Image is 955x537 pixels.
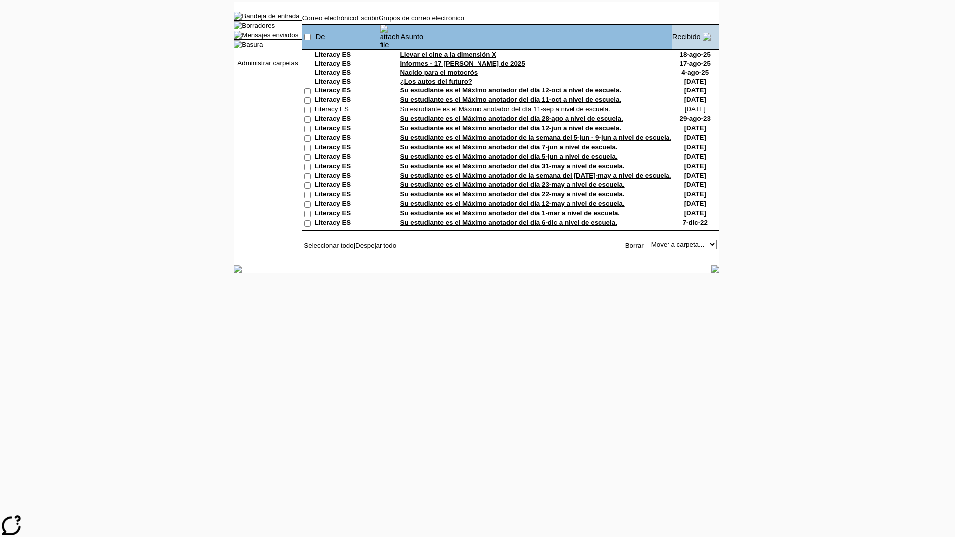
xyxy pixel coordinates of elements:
a: Administrar carpetas [237,59,298,67]
a: Su estudiante es el Máximo anotador del día 5-jun a nivel de escuela. [400,153,618,160]
a: Su estudiante es el Máximo anotador del día 22-may a nivel de escuela. [400,190,625,198]
td: Literacy ES [315,190,380,200]
a: Su estudiante es el Máximo anotador del día 1-mar a nivel de escuela. [400,209,620,217]
td: Literacy ES [315,87,380,96]
a: Su estudiante es el Máximo anotador del día 23-may a nivel de escuela. [400,181,625,188]
a: Seleccionar todo [304,242,353,249]
nobr: 4-ago-25 [681,69,709,76]
nobr: [DATE] [684,162,706,170]
a: Su estudiante es el Máximo anotador del día 11-oct a nivel de escuela. [400,96,621,103]
a: Escribir [357,14,379,22]
img: attach file [380,25,400,49]
a: Nacido para el motocrós [400,69,478,76]
nobr: 17-ago-25 [680,60,711,67]
img: table_footer_left.gif [234,265,242,273]
nobr: 29-ago-23 [680,115,711,122]
img: folder_icon.gif [234,31,242,39]
nobr: [DATE] [684,190,706,198]
a: Bandeja de entrada [242,12,299,20]
nobr: [DATE] [684,78,706,85]
nobr: [DATE] [684,153,706,160]
a: Llevar el cine a la dimensión X [400,51,496,58]
a: Su estudiante es el Máximo anotador de la semana del 5-jun - 9-jun a nivel de escuela. [400,134,671,141]
a: Basura [242,41,263,48]
nobr: [DATE] [684,181,706,188]
nobr: 18-ago-25 [680,51,711,58]
img: table_footer_right.gif [711,265,719,273]
nobr: [DATE] [684,172,706,179]
a: De [316,33,325,41]
td: Literacy ES [315,96,380,105]
td: Literacy ES [315,69,380,78]
nobr: [DATE] [684,96,706,103]
td: Literacy ES [315,172,380,181]
a: Recibido [672,33,701,41]
a: Su estudiante es el Máximo anotador del día 31-may a nivel de escuela. [400,162,625,170]
nobr: [DATE] [684,134,706,141]
nobr: [DATE] [684,124,706,132]
a: Correo electrónico [302,14,357,22]
td: Literacy ES [315,219,380,228]
td: Literacy ES [315,200,380,209]
a: Su estudiante es el Máximo anotador del día 6-dic a nivel de escuela. [400,219,617,226]
a: Borradores [242,22,275,29]
img: arrow_down.gif [703,33,711,41]
td: Literacy ES [315,181,380,190]
td: Literacy ES [315,153,380,162]
nobr: 7-dic-22 [683,219,708,226]
a: ¿Los autos del futuro? [400,78,472,85]
td: | [302,240,424,251]
td: Literacy ES [315,115,380,124]
td: Literacy ES [315,105,380,115]
a: Su estudiante es el Máximo anotador del día 12-oct a nivel de escuela. [400,87,621,94]
img: folder_icon.gif [234,21,242,29]
nobr: [DATE] [685,105,706,113]
img: folder_icon.gif [234,40,242,48]
a: Grupos de correo electrónico [379,14,464,22]
td: Literacy ES [315,78,380,87]
a: Su estudiante es el Máximo anotador del día 7-jun a nivel de escuela. [400,143,618,151]
nobr: [DATE] [684,200,706,207]
a: Su estudiante es el Máximo anotador del día 12-may a nivel de escuela. [400,200,625,207]
td: Literacy ES [315,51,380,60]
nobr: [DATE] [684,87,706,94]
nobr: [DATE] [684,209,706,217]
a: Su estudiante es el Máximo anotador del día 11-sep a nivel de escuela. [400,105,610,113]
td: Literacy ES [315,143,380,153]
img: folder_icon_pick.gif [234,12,242,20]
a: Mensajes enviados [242,31,298,39]
td: Literacy ES [315,209,380,219]
nobr: [DATE] [684,143,706,151]
td: Literacy ES [315,134,380,143]
td: Literacy ES [315,60,380,69]
td: Literacy ES [315,162,380,172]
a: Su estudiante es el Máximo anotador del día 12-jun a nivel de escuela. [400,124,621,132]
a: Su estudiante es el Máximo anotador de la semana del [DATE]-may a nivel de escuela. [400,172,671,179]
a: Despejar todo [355,242,396,249]
a: Asunto [401,33,424,41]
a: Borrar [625,242,644,249]
a: Su estudiante es el Máximo anotador del día 28-ago a nivel de escuela. [400,115,623,122]
a: Informes - 17 [PERSON_NAME] de 2025 [400,60,525,67]
td: Literacy ES [315,124,380,134]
